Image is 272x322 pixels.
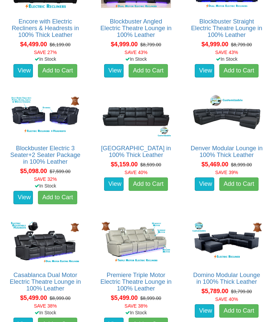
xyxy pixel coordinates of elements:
a: Add to Cart [38,191,77,204]
a: Add to Cart [38,64,77,77]
del: $8,999.00 [50,296,71,301]
del: $7,599.00 [50,169,71,174]
a: Denver Modular Lounge in 100% Thick Leather [191,145,263,158]
del: $8,799.00 [231,42,252,47]
a: Add to Cart [219,177,259,191]
a: Blockbuster Electric 3 Seater+2 Seater Package in 100% Leather [10,145,81,165]
del: $8,599.00 [140,162,161,167]
div: In Stock [4,56,87,62]
img: Premiere Triple Motor Electric Theatre Lounge in 100% Leather [99,220,173,265]
a: [GEOGRAPHIC_DATA] in 100% Thick Leather [101,145,171,158]
span: $4,999.00 [111,41,138,48]
span: $5,499.00 [20,294,47,301]
font: SAVE 43% [215,50,238,55]
img: Domino Modular Lounge in 100% Thick Leather [190,220,263,265]
a: Add to Cart [219,304,259,318]
font: SAVE 38% [125,303,147,309]
a: Encore with Electric Recliners & Headrests in 100% Thick Leather [12,18,79,38]
a: View [104,64,124,77]
div: In Stock [94,309,178,316]
font: SAVE 39% [215,170,238,175]
del: $8,799.00 [140,42,161,47]
a: Blockbuster Angled Electric Theatre Lounge in 100% Leather [100,18,172,38]
a: View [195,177,214,191]
a: View [13,64,33,77]
font: SAVE 40% [125,170,147,175]
a: Premiere Triple Motor Electric Theatre Lounge in 100% Leather [100,272,172,292]
del: $8,999.00 [140,296,161,301]
span: $5,499.00 [111,294,138,301]
font: SAVE 27% [34,50,57,55]
a: View [104,177,124,191]
div: In Stock [94,56,178,62]
div: In Stock [4,182,87,189]
span: $5,469.00 [201,161,228,168]
del: $9,799.00 [231,289,252,294]
span: $5,159.00 [111,161,138,168]
div: In Stock [4,309,87,316]
span: $5,098.00 [20,168,47,174]
img: Denver Theatre Lounge in 100% Thick Leather [99,93,173,139]
a: Add to Cart [219,64,259,77]
font: SAVE 38% [34,303,57,309]
font: SAVE 43% [125,50,147,55]
span: $4,999.00 [201,41,228,48]
a: Add to Cart [129,177,168,191]
img: Denver Modular Lounge in 100% Thick Leather [190,93,263,139]
a: View [195,304,214,318]
div: In Stock [185,56,268,62]
a: Casablanca Dual Motor Electric Theatre Lounge in 100% Leather [10,272,81,292]
font: SAVE 40% [215,297,238,302]
a: View [195,64,214,77]
span: $5,789.00 [201,288,228,294]
span: $4,499.00 [20,41,47,48]
a: Blockbuster Straight Electric Theatre Lounge in 100% Leather [191,18,262,38]
del: $6,199.00 [50,42,71,47]
a: Domino Modular Lounge in 100% Thick Leather [193,272,260,285]
a: Add to Cart [129,64,168,77]
a: View [13,191,33,204]
del: $8,999.00 [231,162,252,167]
font: SAVE 32% [34,176,57,182]
img: Casablanca Dual Motor Electric Theatre Lounge in 100% Leather [9,220,82,265]
img: Blockbuster Electric 3 Seater+2 Seater Package in 100% Leather [9,93,82,139]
